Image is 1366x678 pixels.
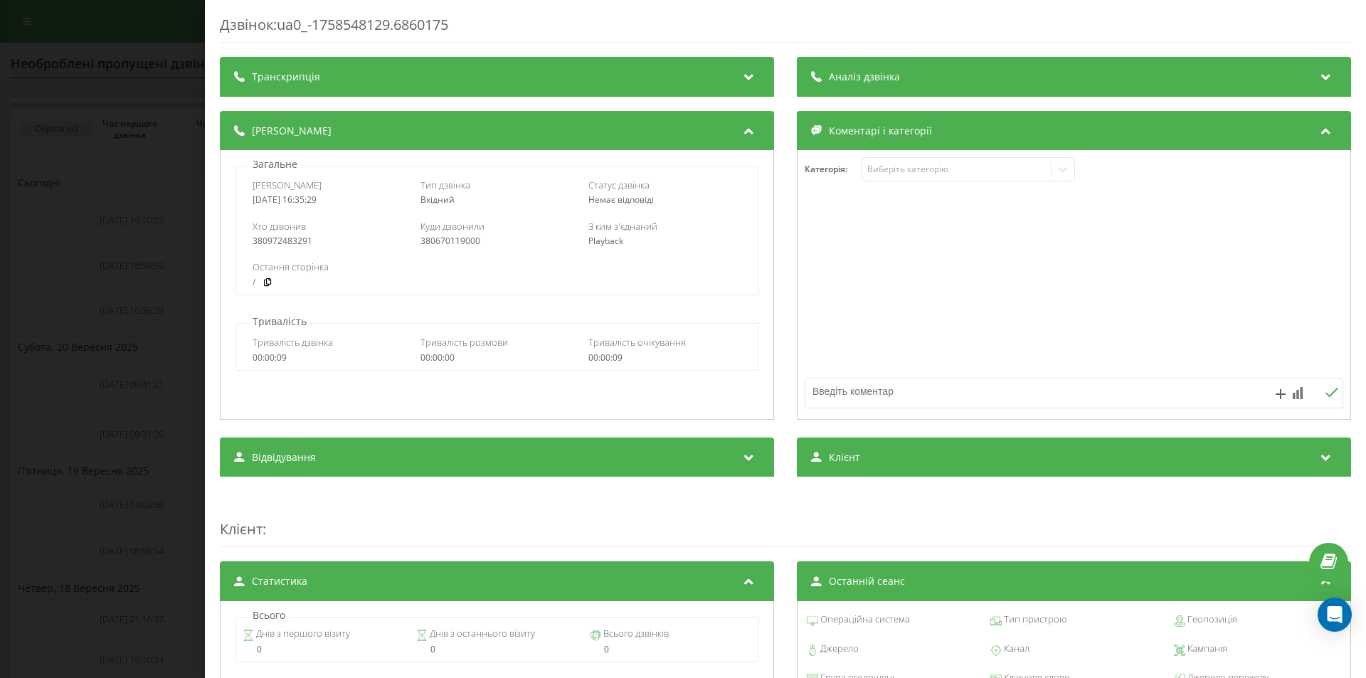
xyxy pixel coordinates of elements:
span: Немає відповіді [588,194,654,206]
span: Статистика [252,574,307,588]
span: Транскрипція [252,70,320,84]
span: Хто дзвонив [253,220,306,233]
span: Тип дзвінка [420,179,470,191]
span: Статус дзвінка [588,179,650,191]
span: Останній сеанс [829,574,905,588]
span: Відвідування [252,450,316,465]
div: Playback [588,236,741,246]
span: Канал [1002,642,1029,656]
div: 380972483291 [253,236,406,246]
span: З ким з'єднаний [588,220,657,233]
span: Всього дзвінків [601,627,669,641]
a: / [253,277,255,287]
div: 00:00:00 [420,353,573,363]
div: Open Intercom Messenger [1318,598,1352,632]
p: Загальне [249,157,301,171]
p: Тривалість [249,314,310,329]
span: Остання сторінка [253,260,329,273]
span: Тип пристрою [1002,613,1066,627]
div: 0 [590,645,751,655]
div: 380670119000 [420,236,573,246]
div: Виберіть категорію [867,164,1045,175]
span: Кампанія [1185,642,1227,656]
span: Аналіз дзвінка [829,70,900,84]
span: Клієнт [220,519,263,539]
span: Днів з останнього візиту [428,627,535,641]
span: Геопозиція [1185,613,1237,627]
span: Тривалість очікування [588,336,686,349]
div: 00:00:09 [253,353,406,363]
p: Всього [249,608,289,623]
div: 0 [243,645,404,655]
span: Куди дзвонили [420,220,485,233]
span: [PERSON_NAME] [252,124,332,138]
span: Коментарі і категорії [829,124,932,138]
h4: Категорія : [805,164,862,174]
span: [PERSON_NAME] [253,179,322,191]
div: 00:00:09 [588,353,741,363]
span: Тривалість дзвінка [253,336,333,349]
span: Тривалість розмови [420,336,508,349]
span: Днів з першого візиту [254,627,350,641]
span: Вхідний [420,194,455,206]
span: Операційна система [818,613,910,627]
span: Джерело [818,642,859,656]
div: : [220,491,1351,547]
div: 0 [416,645,578,655]
div: Дзвінок : ua0_-1758548129.6860175 [220,15,1351,43]
div: [DATE] 16:35:29 [253,195,406,205]
span: Клієнт [829,450,860,465]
